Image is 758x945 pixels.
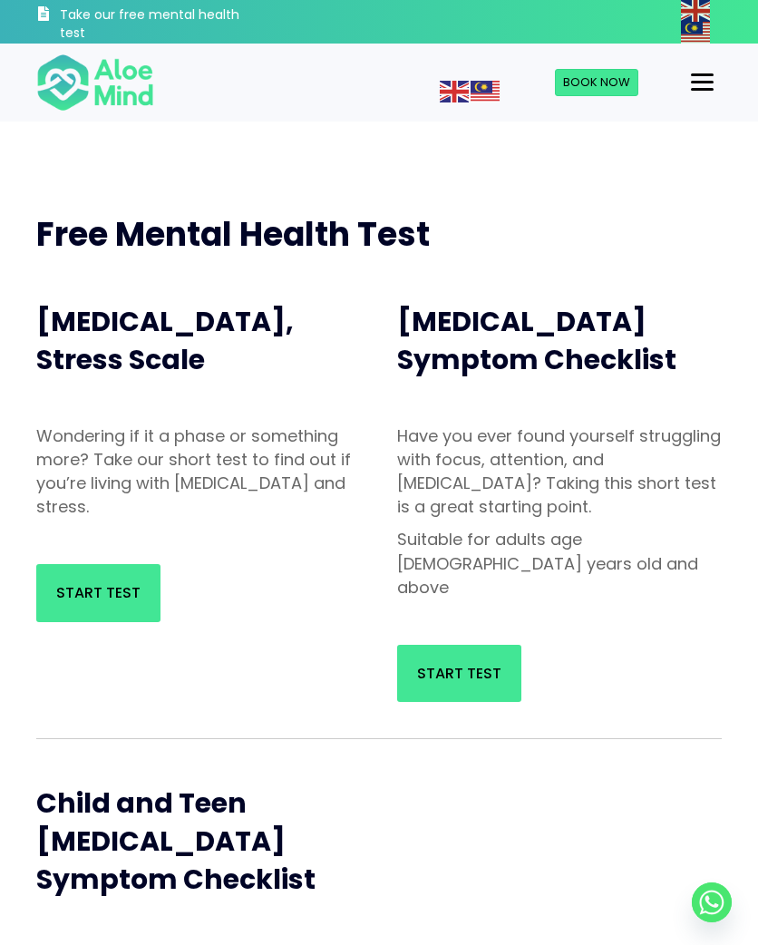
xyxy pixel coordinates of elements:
span: [MEDICAL_DATA], Stress Scale [36,302,294,379]
a: Book Now [555,69,638,96]
h3: Take our free mental health test [60,6,242,42]
a: English [681,1,712,19]
img: ms [471,81,500,102]
a: Start Test [397,645,521,702]
a: Start Test [36,564,160,621]
p: Suitable for adults age [DEMOGRAPHIC_DATA] years old and above [397,528,722,599]
p: Have you ever found yourself struggling with focus, attention, and [MEDICAL_DATA]? Taking this sh... [397,424,722,519]
a: Take our free mental health test [36,5,242,44]
a: Malay [681,23,712,41]
button: Menu [684,67,721,98]
span: Start Test [417,663,501,684]
img: Aloe mind Logo [36,53,154,112]
a: English [440,82,471,100]
p: Wondering if it a phase or something more? Take our short test to find out if you’re living with ... [36,424,361,519]
span: Start Test [56,582,141,603]
span: Child and Teen [MEDICAL_DATA] Symptom Checklist [36,784,316,899]
a: Whatsapp [692,882,732,922]
span: [MEDICAL_DATA] Symptom Checklist [397,302,676,379]
span: Free Mental Health Test [36,211,430,258]
span: Book Now [563,73,630,91]
img: ms [681,22,710,44]
img: en [440,81,469,102]
a: Malay [471,82,501,100]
